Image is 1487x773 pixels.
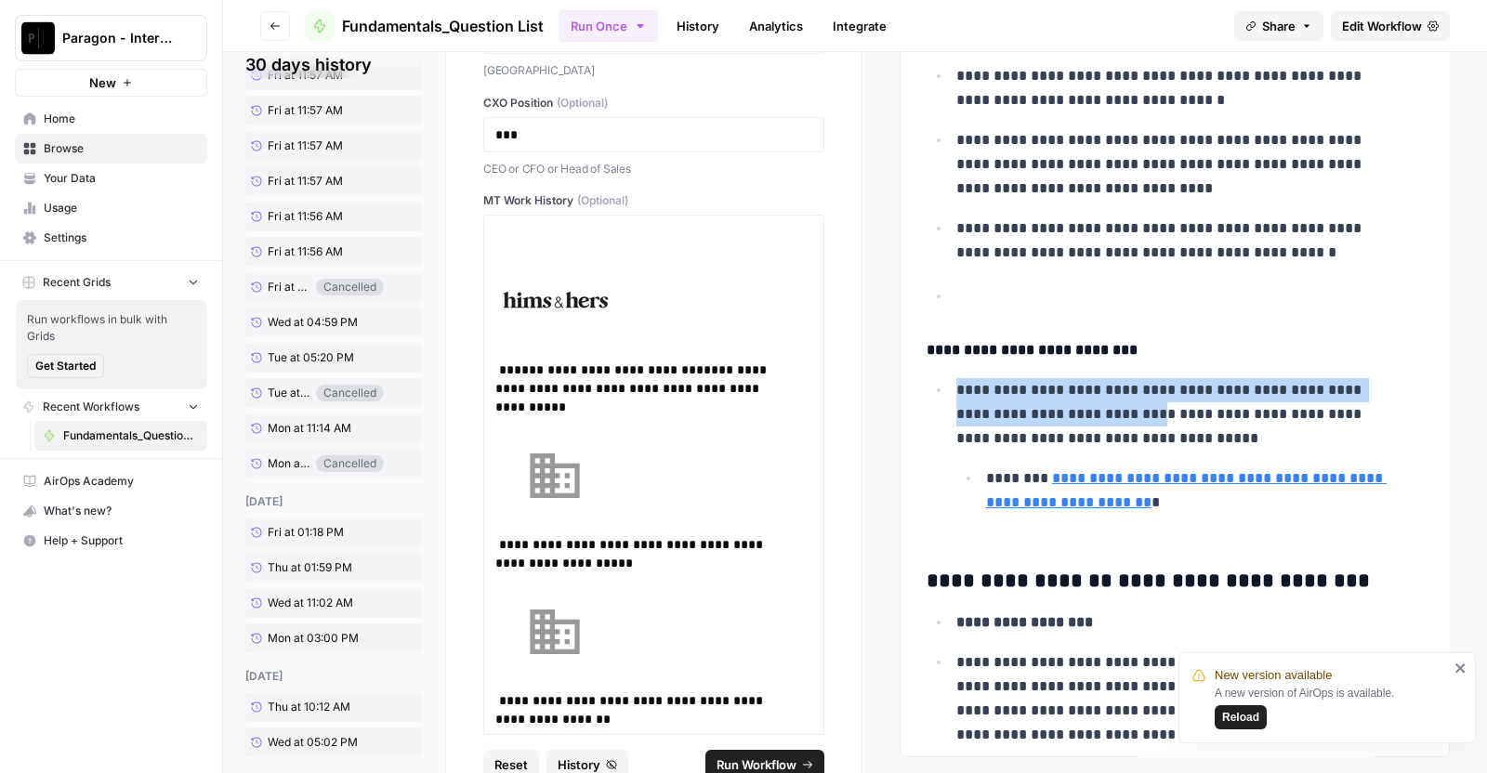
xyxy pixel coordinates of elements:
[89,73,116,92] span: New
[268,385,310,401] span: Tue at 02:19 PM
[245,52,423,78] h2: 30 days history
[15,466,207,496] a: AirOps Academy
[1331,11,1450,41] a: Edit Workflow
[483,192,824,209] label: MT Work History
[43,274,111,291] span: Recent Grids
[44,200,199,216] span: Usage
[1215,666,1332,685] span: New version available
[15,393,207,421] button: Recent Workflows
[557,95,608,111] span: (Optional)
[268,595,353,611] span: Wed at 11:02 AM
[15,15,207,61] button: Workspace: Paragon - Internal Usage
[577,192,628,209] span: (Optional)
[27,311,196,345] span: Run workflows in bulk with Grids
[738,11,814,41] a: Analytics
[27,354,104,378] button: Get Started
[245,96,384,125] a: Fri at 11:57 AM
[483,160,824,178] p: CEO or CFO or Head of Sales
[15,134,207,164] a: Browse
[1342,17,1422,35] span: Edit Workflow
[15,69,207,97] button: New
[245,450,316,478] a: Mon at 11:06 AM
[44,111,199,127] span: Home
[43,399,139,415] span: Recent Workflows
[268,699,350,715] span: Thu at 10:12 AM
[16,497,206,525] div: What's new?
[245,553,384,583] a: Thu at 01:59 PM
[245,308,384,337] a: Wed at 04:59 PM
[15,223,207,253] a: Settings
[268,208,343,225] span: Fri at 11:56 AM
[15,193,207,223] a: Usage
[245,692,384,722] a: Thu at 10:12 AM
[34,421,207,451] a: Fundamentals_Question List
[245,493,423,510] div: [DATE]
[268,102,343,119] span: Fri at 11:57 AM
[268,349,354,366] span: Tue at 05:20 PM
[21,21,55,55] img: Paragon - Internal Usage Logo
[342,15,544,37] span: Fundamentals_Question List
[245,166,384,196] a: Fri at 11:57 AM
[245,518,384,547] a: Fri at 01:18 PM
[245,273,316,301] a: Fri at 11:56 AM
[268,279,310,295] span: Fri at 11:56 AM
[268,559,352,576] span: Thu at 01:59 PM
[35,358,96,374] span: Get Started
[245,727,384,757] a: Wed at 05:02 PM
[1262,17,1296,35] span: Share
[268,630,359,647] span: Mon at 03:00 PM
[245,623,384,653] a: Mon at 03:00 PM
[316,279,384,295] div: Cancelled
[44,140,199,157] span: Browse
[15,164,207,193] a: Your Data
[15,269,207,296] button: Recent Grids
[44,229,199,246] span: Settings
[245,413,384,443] a: Mon at 11:14 AM
[1454,661,1467,675] button: close
[822,11,898,41] a: Integrate
[495,416,614,535] img: 119619
[316,455,384,472] div: Cancelled
[44,170,199,187] span: Your Data
[268,734,358,751] span: Wed at 05:02 PM
[483,61,824,80] p: [GEOGRAPHIC_DATA]
[305,11,544,41] a: Fundamentals_Question List
[1215,685,1449,729] div: A new version of AirOps is available.
[665,11,730,41] a: History
[316,385,384,401] div: Cancelled
[245,588,384,618] a: Wed at 11:02 AM
[245,131,384,161] a: Fri at 11:57 AM
[63,427,199,444] span: Fundamentals_Question List
[268,524,344,541] span: Fri at 01:18 PM
[15,496,207,526] button: What's new?
[268,138,343,154] span: Fri at 11:57 AM
[268,243,343,260] span: Fri at 11:56 AM
[1222,709,1259,726] span: Reload
[44,532,199,549] span: Help + Support
[62,29,175,47] span: Paragon - Internal Usage
[1215,705,1267,729] button: Reload
[559,10,658,42] button: Run Once
[268,420,351,437] span: Mon at 11:14 AM
[495,572,614,691] img: 119636
[268,314,358,331] span: Wed at 04:59 PM
[15,104,207,134] a: Home
[1234,11,1323,41] button: Share
[268,455,310,472] span: Mon at 11:06 AM
[245,668,423,685] div: [DATE]
[245,343,384,373] a: Tue at 05:20 PM
[44,473,199,490] span: AirOps Academy
[268,173,343,190] span: Fri at 11:57 AM
[483,95,824,111] label: CXO Position
[245,379,316,407] a: Tue at 02:19 PM
[15,526,207,556] button: Help + Support
[245,237,384,267] a: Fri at 11:56 AM
[245,202,384,231] a: Fri at 11:56 AM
